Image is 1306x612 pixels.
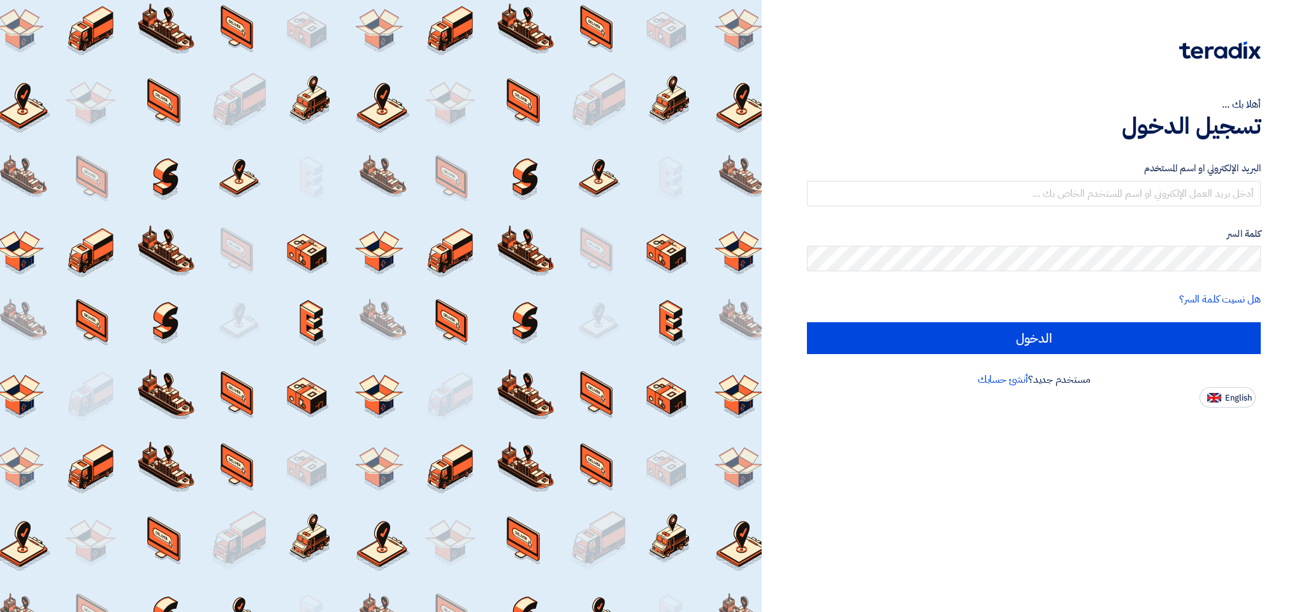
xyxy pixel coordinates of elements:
[978,372,1028,387] a: أنشئ حسابك
[807,372,1261,387] div: مستخدم جديد؟
[807,322,1261,354] input: الدخول
[807,181,1261,206] input: أدخل بريد العمل الإلكتروني او اسم المستخدم الخاص بك ...
[1207,393,1221,402] img: en-US.png
[807,227,1261,241] label: كلمة السر
[1200,387,1256,408] button: English
[807,97,1261,112] div: أهلا بك ...
[807,161,1261,176] label: البريد الإلكتروني او اسم المستخدم
[1179,292,1261,307] a: هل نسيت كلمة السر؟
[1179,41,1261,59] img: Teradix logo
[1225,394,1252,402] span: English
[807,112,1261,140] h1: تسجيل الدخول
